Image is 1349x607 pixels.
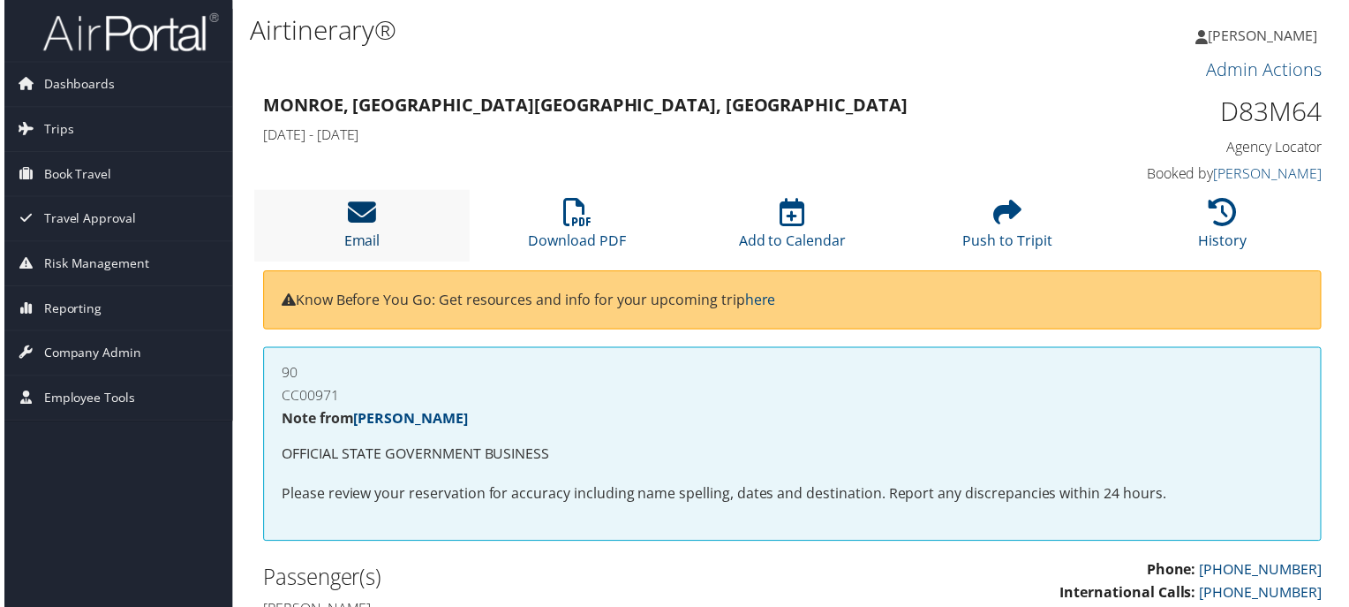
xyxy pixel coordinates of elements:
a: [PERSON_NAME] [1199,9,1338,62]
h4: CC00971 [279,391,1307,405]
h4: [DATE] - [DATE] [260,125,1052,145]
span: [PERSON_NAME] [1211,26,1321,45]
h4: Agency Locator [1079,138,1325,157]
p: Know Before You Go: Get resources and info for your upcoming trip [279,291,1307,314]
a: [PERSON_NAME] [351,411,466,430]
a: [PERSON_NAME] [1217,164,1325,184]
img: airportal-logo.png [39,11,215,53]
strong: International Calls: [1062,586,1199,605]
a: History [1202,209,1250,252]
h2: Passenger(s) [260,565,780,596]
h1: D83M64 [1079,94,1325,131]
a: Push to Tripit [964,209,1054,252]
a: [PHONE_NUMBER] [1202,586,1325,605]
strong: Monroe, [GEOGRAPHIC_DATA] [GEOGRAPHIC_DATA], [GEOGRAPHIC_DATA] [260,94,908,118]
span: Company Admin [40,333,138,377]
a: here [745,292,776,311]
strong: Note from [279,411,466,430]
span: Trips [40,108,70,152]
a: Add to Calendar [739,209,847,252]
span: Dashboards [40,63,111,107]
h1: Airtinerary® [247,11,975,49]
a: Email [342,209,378,252]
p: OFFICIAL STATE GOVERNMENT BUSINESS [279,445,1307,468]
a: Download PDF [527,209,625,252]
h4: Booked by [1079,164,1325,184]
a: Admin Actions [1210,58,1325,82]
span: Risk Management [40,243,146,287]
span: Book Travel [40,153,108,197]
span: Employee Tools [40,378,132,422]
span: Travel Approval [40,198,132,242]
h4: 90 [279,368,1307,382]
span: Reporting [40,288,98,332]
a: [PHONE_NUMBER] [1202,563,1325,582]
p: Please review your reservation for accuracy including name spelling, dates and destination. Repor... [279,486,1307,509]
strong: Phone: [1149,563,1199,582]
